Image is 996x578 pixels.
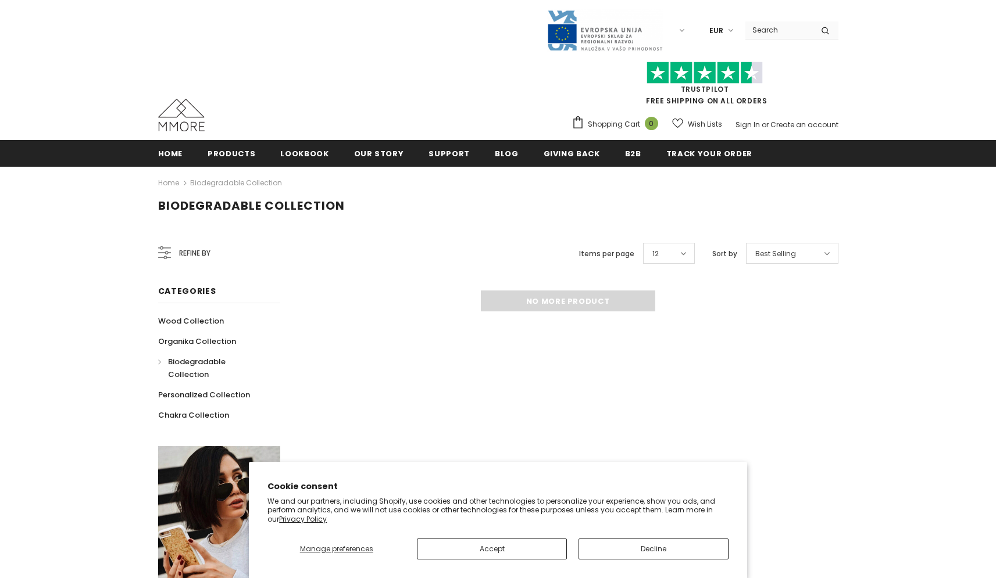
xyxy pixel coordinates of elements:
[158,389,250,400] span: Personalized Collection
[158,336,236,347] span: Organika Collection
[267,497,729,524] p: We and our partners, including Shopify, use cookies and other technologies to personalize your ex...
[280,140,329,166] a: Lookbook
[158,410,229,421] span: Chakra Collection
[544,148,600,159] span: Giving back
[158,351,267,385] a: Biodegradable Collection
[168,356,226,380] span: Biodegradable Collection
[279,514,327,524] a: Privacy Policy
[745,21,812,38] input: Search Site
[495,140,519,166] a: Blog
[158,311,224,331] a: Wood Collection
[709,25,723,37] span: EUR
[280,148,329,159] span: Lookbook
[647,62,763,84] img: Trust Pilot Stars
[267,538,405,559] button: Manage preferences
[547,9,663,52] img: Javni Razpis
[208,148,255,159] span: Products
[544,140,600,166] a: Giving back
[652,248,659,260] span: 12
[579,538,729,559] button: Decline
[755,248,796,260] span: Best Selling
[645,117,658,130] span: 0
[158,315,224,326] span: Wood Collection
[572,116,664,133] a: Shopping Cart 0
[429,148,470,159] span: support
[354,148,404,159] span: Our Story
[579,248,634,260] label: Items per page
[158,198,345,214] span: Biodegradable Collection
[666,148,752,159] span: Track your order
[495,148,519,159] span: Blog
[625,140,641,166] a: B2B
[179,247,210,260] span: Refine by
[681,84,729,94] a: Trustpilot
[190,178,282,188] a: Biodegradable Collection
[158,285,216,297] span: Categories
[354,140,404,166] a: Our Story
[300,544,373,554] span: Manage preferences
[417,538,567,559] button: Accept
[666,140,752,166] a: Track your order
[158,148,183,159] span: Home
[688,119,722,130] span: Wish Lists
[736,120,760,130] a: Sign In
[158,405,229,425] a: Chakra Collection
[429,140,470,166] a: support
[625,148,641,159] span: B2B
[158,99,205,131] img: MMORE Cases
[267,480,729,493] h2: Cookie consent
[208,140,255,166] a: Products
[770,120,838,130] a: Create an account
[547,25,663,35] a: Javni Razpis
[672,114,722,134] a: Wish Lists
[158,385,250,405] a: Personalized Collection
[158,331,236,351] a: Organika Collection
[588,119,640,130] span: Shopping Cart
[762,120,769,130] span: or
[158,176,179,190] a: Home
[158,140,183,166] a: Home
[712,248,737,260] label: Sort by
[572,67,838,106] span: FREE SHIPPING ON ALL ORDERS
